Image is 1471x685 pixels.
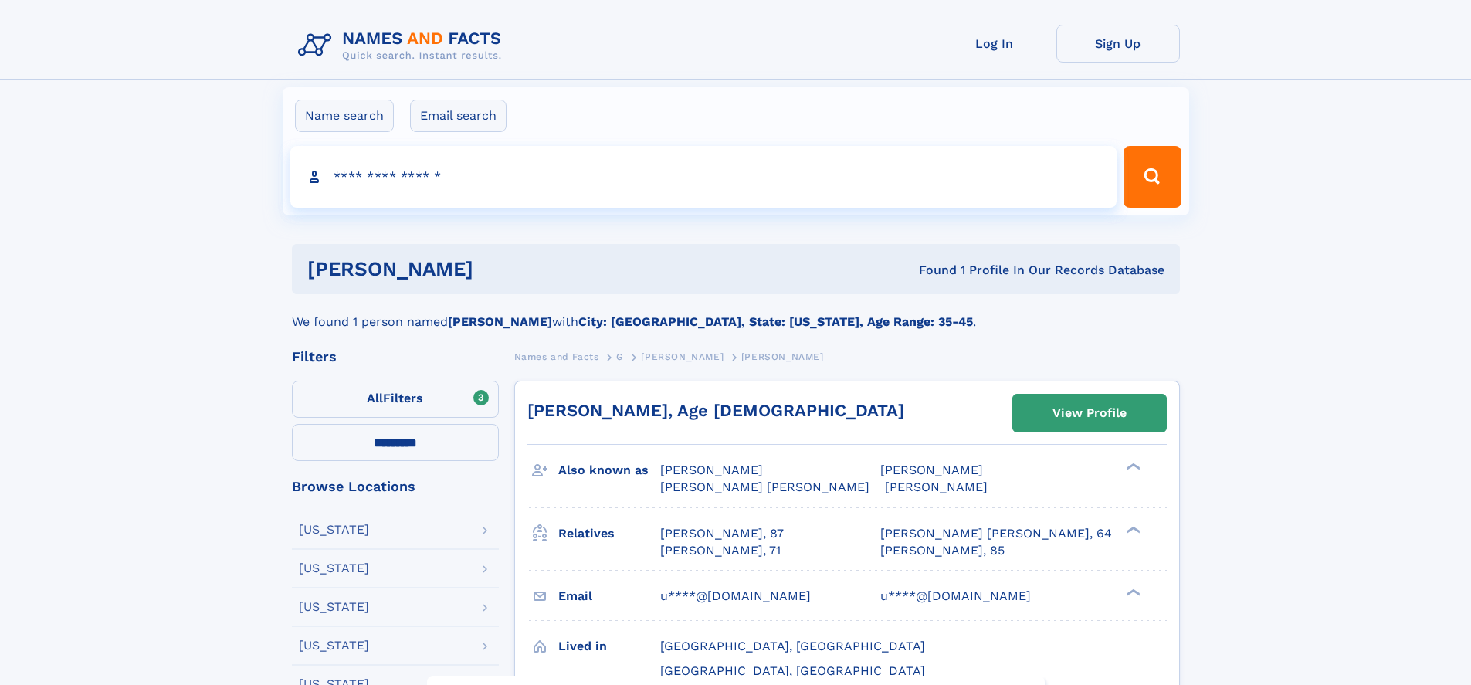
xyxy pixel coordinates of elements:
[660,639,925,653] span: [GEOGRAPHIC_DATA], [GEOGRAPHIC_DATA]
[295,100,394,132] label: Name search
[558,583,660,609] h3: Email
[616,347,624,366] a: G
[1052,395,1127,431] div: View Profile
[885,480,988,494] span: [PERSON_NAME]
[299,524,369,536] div: [US_STATE]
[292,480,499,493] div: Browse Locations
[880,525,1112,542] a: [PERSON_NAME] [PERSON_NAME], 64
[299,601,369,613] div: [US_STATE]
[448,314,552,329] b: [PERSON_NAME]
[641,347,724,366] a: [PERSON_NAME]
[292,25,514,66] img: Logo Names and Facts
[292,381,499,418] label: Filters
[660,525,784,542] a: [PERSON_NAME], 87
[1056,25,1180,63] a: Sign Up
[1013,395,1166,432] a: View Profile
[558,633,660,660] h3: Lived in
[1124,146,1181,208] button: Search Button
[660,480,869,494] span: [PERSON_NAME] [PERSON_NAME]
[290,146,1117,208] input: search input
[616,351,624,362] span: G
[299,562,369,575] div: [US_STATE]
[292,294,1180,331] div: We found 1 person named with .
[299,639,369,652] div: [US_STATE]
[558,457,660,483] h3: Also known as
[741,351,824,362] span: [PERSON_NAME]
[696,262,1164,279] div: Found 1 Profile In Our Records Database
[410,100,507,132] label: Email search
[1123,587,1141,597] div: ❯
[367,391,383,405] span: All
[292,350,499,364] div: Filters
[933,25,1056,63] a: Log In
[660,542,781,559] a: [PERSON_NAME], 71
[514,347,599,366] a: Names and Facts
[527,401,904,420] a: [PERSON_NAME], Age [DEMOGRAPHIC_DATA]
[1123,462,1141,472] div: ❯
[558,521,660,547] h3: Relatives
[660,663,925,678] span: [GEOGRAPHIC_DATA], [GEOGRAPHIC_DATA]
[1123,524,1141,534] div: ❯
[641,351,724,362] span: [PERSON_NAME]
[880,542,1005,559] a: [PERSON_NAME], 85
[880,463,983,477] span: [PERSON_NAME]
[578,314,973,329] b: City: [GEOGRAPHIC_DATA], State: [US_STATE], Age Range: 35-45
[307,259,697,279] h1: [PERSON_NAME]
[660,463,763,477] span: [PERSON_NAME]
